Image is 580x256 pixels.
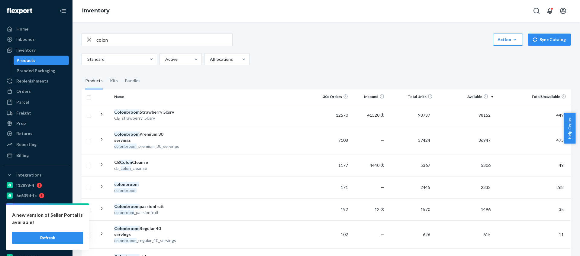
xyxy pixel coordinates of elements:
th: Total Units [387,89,435,104]
button: Close Navigation [57,5,69,17]
a: Amazon [4,222,69,231]
span: 37424 [416,138,433,143]
button: Refresh [12,232,83,244]
div: cb_ _cleanse [114,165,177,171]
div: Replenishments [16,78,48,84]
a: pulsetto [4,242,69,252]
span: 615 [481,232,493,237]
a: 6e639d-fc [4,191,69,200]
a: Inbounds [4,34,69,44]
span: 1496 [478,207,493,212]
a: Prep [4,118,69,128]
div: Action [498,37,518,43]
ol: breadcrumbs [77,2,114,20]
em: colon [121,166,131,171]
td: 1177 [314,154,350,176]
td: 12 [350,198,387,220]
a: Orders [4,86,69,96]
td: 171 [314,176,350,198]
a: Freight [4,108,69,118]
a: Inventory [82,7,110,14]
div: Prep [16,120,26,126]
span: 98737 [416,112,433,118]
td: 102 [314,220,350,248]
div: _premium_30_servings [114,143,177,149]
span: 5306 [478,163,493,168]
div: CB_strawberry_50srv [114,115,177,121]
div: Regular 40 servings [114,225,177,238]
span: 5367 [418,163,433,168]
a: Replenishments [4,76,69,86]
td: 12570 [314,104,350,126]
button: Open account menu [557,5,569,17]
em: Colonbroom [114,109,140,115]
button: Open notifications [544,5,556,17]
td: 41520 [350,104,387,126]
a: Inventory [4,45,69,55]
em: colonbroom [114,182,139,187]
div: CB Cleanse [114,159,177,165]
td: 7108 [314,126,350,154]
div: Billing [16,152,29,158]
button: Open Search Box [530,5,543,17]
span: — [381,138,384,143]
div: Freight [16,110,31,116]
td: 192 [314,198,350,220]
em: Colon [120,160,132,165]
img: Flexport logo [7,8,32,14]
input: All locations [209,56,210,62]
em: Colonbroom [114,226,140,231]
a: Branded Packaging [14,66,69,76]
div: Returns [16,131,32,137]
div: Products [85,73,103,89]
div: Bundles [125,73,140,89]
span: 35 [556,207,566,212]
div: Kits [110,73,118,89]
em: colonbroom [114,144,137,149]
span: 1570 [418,207,433,212]
span: 268 [554,185,566,190]
span: 475 [554,138,566,143]
a: Products [14,56,69,65]
div: Premium 30 servings [114,131,177,143]
span: — [381,232,384,237]
p: A new version of Seller Portal is available! [12,211,83,226]
em: Colonbroom [114,204,140,209]
th: Name [112,89,180,104]
button: Action [493,34,523,46]
td: 4440 [350,154,387,176]
div: _regular_40_servings [114,238,177,244]
span: 11 [556,232,566,237]
span: 98152 [476,112,493,118]
a: Home [4,24,69,34]
div: 6e639d-fc [16,193,37,199]
em: colonbroom [114,238,137,243]
span: — [381,185,384,190]
div: Integrations [16,172,42,178]
a: Billing [4,151,69,160]
a: Deliverr API [4,232,69,241]
div: Parcel [16,99,29,105]
button: Integrations [4,170,69,180]
div: Products [17,57,35,63]
div: Inventory [16,47,36,53]
div: gnzsuz-v5 [16,203,36,209]
button: Help Center [564,113,575,144]
span: 2332 [478,185,493,190]
th: Total Unavailable [495,89,571,104]
div: passionfruit [114,203,177,209]
a: Parcel [4,97,69,107]
div: f12898-4 [16,182,34,188]
span: 2445 [418,185,433,190]
em: colonbroom [114,188,137,193]
div: Home [16,26,28,32]
span: 36947 [476,138,493,143]
div: Strawberry 50srv [114,109,177,115]
a: 5176b9-7b [4,211,69,221]
div: Reporting [16,141,37,147]
div: Branded Packaging [17,68,55,74]
th: Available [435,89,495,104]
button: Sync Catalog [528,34,571,46]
